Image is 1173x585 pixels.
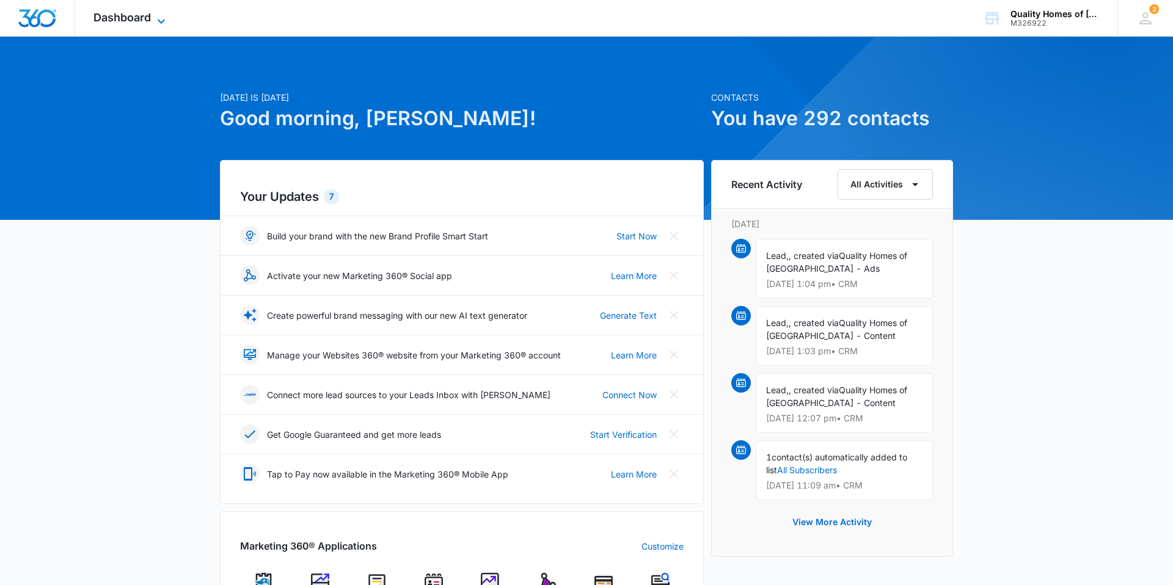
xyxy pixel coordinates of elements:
p: [DATE] 12:07 pm • CRM [766,414,923,423]
p: Tap to Pay now available in the Marketing 360® Mobile App [267,468,508,481]
a: Connect Now [602,388,657,401]
p: Manage your Websites 360® website from your Marketing 360® account [267,349,561,362]
p: [DATE] 11:09 am • CRM [766,481,923,490]
p: Build your brand with the new Brand Profile Smart Start [267,230,488,242]
h6: Recent Activity [731,177,802,192]
span: , created via [789,318,839,328]
button: Close [664,464,684,484]
div: account name [1010,9,1100,19]
div: 7 [324,189,339,204]
button: Close [664,345,684,365]
p: Get Google Guaranteed and get more leads [267,428,441,441]
button: Close [664,305,684,325]
span: Lead, [766,318,789,328]
p: Connect more lead sources to your Leads Inbox with [PERSON_NAME] [267,388,550,401]
p: Contacts [711,91,953,104]
a: Start Verification [590,428,657,441]
p: [DATE] 1:03 pm • CRM [766,347,923,355]
button: All Activities [838,169,933,200]
a: Customize [641,540,684,553]
p: Create powerful brand messaging with our new AI text generator [267,309,527,322]
span: 2 [1149,4,1159,14]
a: Learn More [611,349,657,362]
h2: Your Updates [240,187,684,206]
span: contact(s) automatically added to list [766,452,907,475]
p: Activate your new Marketing 360® Social app [267,269,452,282]
h2: Marketing 360® Applications [240,539,377,553]
p: [DATE] 1:04 pm • CRM [766,280,923,288]
h1: Good morning, [PERSON_NAME]! [220,104,704,133]
button: View More Activity [780,507,884,537]
div: notifications count [1149,4,1159,14]
a: All Subscribers [777,465,837,475]
span: Lead, [766,250,789,261]
button: Close [664,385,684,404]
div: account id [1010,19,1100,27]
span: , created via [789,385,839,395]
span: Lead, [766,385,789,395]
p: [DATE] is [DATE] [220,91,704,104]
button: Close [664,226,684,245]
a: Generate Text [600,309,657,322]
a: Learn More [611,269,657,282]
a: Learn More [611,468,657,481]
span: 1 [766,452,772,462]
span: Dashboard [93,11,151,24]
button: Close [664,266,684,285]
p: [DATE] [731,217,933,230]
h1: You have 292 contacts [711,104,953,133]
button: Close [664,424,684,444]
span: , created via [789,250,839,261]
a: Start Now [616,230,657,242]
